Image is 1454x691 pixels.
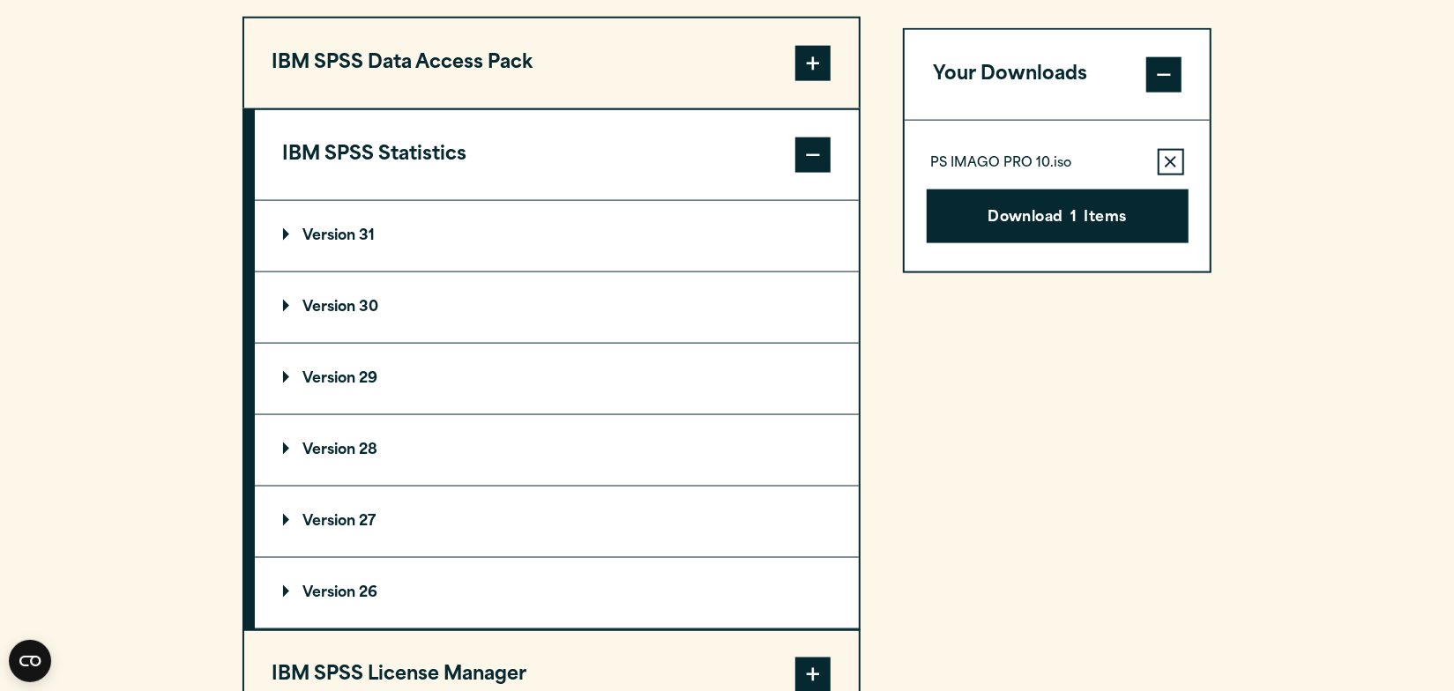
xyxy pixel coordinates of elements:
p: Version 29 [283,372,378,386]
button: Download1Items [927,189,1189,244]
summary: Version 27 [255,487,859,557]
summary: Version 28 [255,415,859,486]
summary: Version 30 [255,272,859,343]
summary: Version 31 [255,201,859,271]
p: Version 31 [283,229,376,243]
span: 1 [1070,207,1077,230]
p: Version 27 [283,515,377,529]
div: IBM SPSS Statistics [255,200,859,629]
p: Version 28 [283,443,378,457]
summary: Version 26 [255,558,859,628]
p: PS IMAGO PRO 10.iso [931,155,1072,173]
div: Your Downloads [905,120,1211,272]
button: Open CMP widget [9,640,51,682]
p: Version 26 [283,586,378,600]
p: Version 30 [283,301,379,315]
button: IBM SPSS Statistics [255,110,859,200]
summary: Version 29 [255,344,859,414]
button: Your Downloads [905,30,1211,120]
button: IBM SPSS Data Access Pack [244,19,859,108]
